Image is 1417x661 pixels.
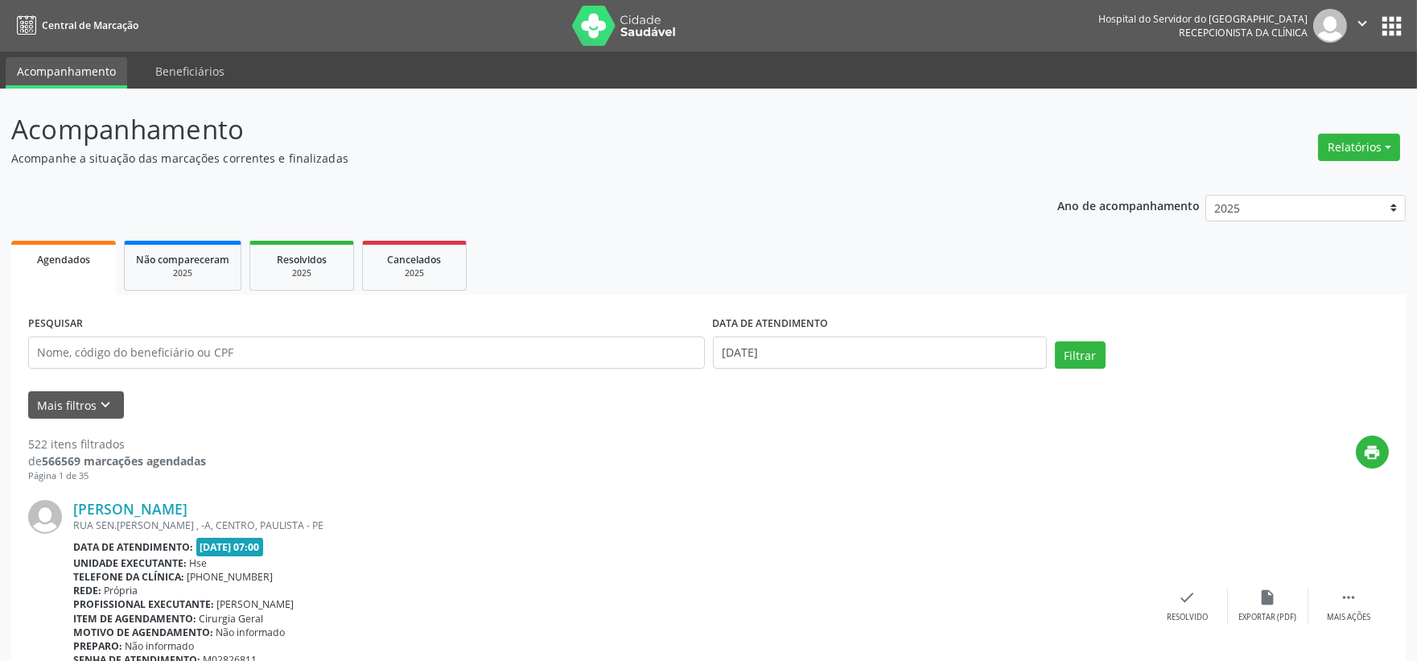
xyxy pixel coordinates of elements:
[28,500,62,534] img: img
[1340,589,1357,606] i: 
[37,253,90,266] span: Agendados
[196,538,264,556] span: [DATE] 07:00
[1318,134,1400,161] button: Relatórios
[374,267,455,279] div: 2025
[73,584,101,597] b: Rede:
[1259,589,1277,606] i: insert_drive_file
[28,337,705,369] input: Nome, código do beneficiário ou CPF
[73,626,213,639] b: Motivo de agendamento:
[1327,612,1370,623] div: Mais ações
[73,639,122,653] b: Preparo:
[28,436,206,452] div: 522 itens filtrados
[73,540,193,554] b: Data de atendimento:
[144,57,236,85] a: Beneficiários
[200,612,264,626] span: Cirurgia Geral
[11,150,987,167] p: Acompanhe a situação das marcações correntes e finalizadas
[73,518,1147,532] div: RUA SEN.[PERSON_NAME] , -A, CENTRO, PAULISTA - PE
[216,626,286,639] span: Não informado
[1239,612,1297,623] div: Exportar (PDF)
[73,570,184,584] b: Telefone da clínica:
[73,612,196,626] b: Item de agendamento:
[1057,195,1200,215] p: Ano de acompanhamento
[713,337,1047,369] input: Selecione um intervalo
[28,312,83,337] label: PESQUISAR
[73,556,187,570] b: Unidade executante:
[1167,612,1208,623] div: Resolvido
[42,453,206,469] strong: 566569 marcações agendadas
[190,556,208,570] span: Hse
[28,391,124,419] button: Mais filtroskeyboard_arrow_down
[1313,9,1347,43] img: img
[1179,589,1197,606] i: check
[1098,12,1308,26] div: Hospital do Servidor do [GEOGRAPHIC_DATA]
[1353,14,1371,32] i: 
[1179,26,1308,39] span: Recepcionista da clínica
[187,570,274,584] span: [PHONE_NUMBER]
[262,267,342,279] div: 2025
[1055,341,1106,369] button: Filtrar
[136,253,229,266] span: Não compareceram
[97,396,115,414] i: keyboard_arrow_down
[1356,436,1389,469] button: print
[11,12,138,39] a: Central de Marcação
[277,253,327,266] span: Resolvidos
[11,109,987,150] p: Acompanhamento
[105,584,138,597] span: Própria
[126,639,195,653] span: Não informado
[28,469,206,483] div: Página 1 de 35
[1347,9,1378,43] button: 
[1378,12,1406,40] button: apps
[73,597,214,611] b: Profissional executante:
[42,19,138,32] span: Central de Marcação
[73,500,187,518] a: [PERSON_NAME]
[217,597,295,611] span: [PERSON_NAME]
[713,312,829,337] label: DATA DE ATENDIMENTO
[388,253,442,266] span: Cancelados
[136,267,229,279] div: 2025
[28,452,206,469] div: de
[6,57,127,89] a: Acompanhamento
[1364,444,1382,461] i: print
